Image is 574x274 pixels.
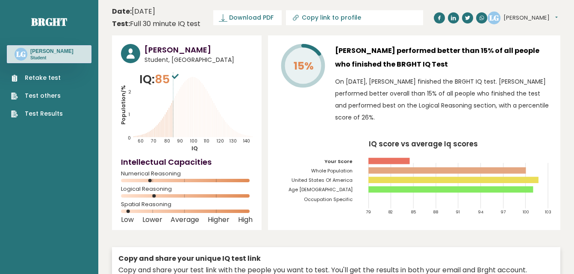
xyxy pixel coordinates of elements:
[128,89,131,95] tspan: 2
[545,209,551,215] tspan: 103
[191,144,197,152] tspan: IQ
[213,10,282,25] a: Download PDF
[151,138,156,144] tspan: 70
[112,19,130,29] b: Test:
[30,55,74,61] p: Student
[455,209,459,215] tspan: 91
[142,218,162,222] span: Lower
[410,209,415,215] tspan: 85
[478,209,483,215] tspan: 94
[121,172,253,175] span: Numerical Reasoning
[208,218,230,222] span: Higher
[291,177,353,184] tspan: United States Of America
[155,71,181,87] span: 85
[489,12,499,22] text: LG
[31,15,67,29] a: Brght
[112,6,132,16] b: Date:
[204,138,209,144] tspan: 110
[304,196,353,203] tspan: Occupation Specific
[433,209,438,215] tspan: 88
[311,167,353,174] tspan: Whole Population
[129,111,130,118] tspan: 1
[171,218,199,222] span: Average
[335,44,551,71] h3: [PERSON_NAME] performed better than 15% of all people who finished the BRGHT IQ Test
[138,138,144,144] tspan: 60
[118,254,554,264] div: Copy and share your unique IQ test link
[294,58,314,73] tspan: 15%
[335,76,551,123] p: On [DATE], [PERSON_NAME] finished the BRGHT IQ test. [PERSON_NAME] performed better overall than ...
[365,209,371,215] tspan: 79
[229,13,274,22] span: Download PDF
[121,218,134,222] span: Low
[243,138,250,144] tspan: 140
[11,91,63,100] a: Test others
[121,187,253,191] span: Logical Reasoning
[369,139,478,149] tspan: IQ score vs average Iq scores
[238,218,253,222] span: High
[503,14,558,22] button: [PERSON_NAME]
[11,109,63,118] a: Test Results
[121,156,253,168] h4: Intellectual Capacities
[30,48,74,55] h3: [PERSON_NAME]
[112,6,155,17] time: [DATE]
[144,55,253,64] span: Student, [GEOGRAPHIC_DATA]
[11,73,63,82] a: Retake test
[16,49,26,59] text: LG
[112,19,200,29] div: Full 30 minute IQ test
[177,138,183,144] tspan: 90
[230,138,237,144] tspan: 130
[120,85,127,125] tspan: Population/%
[190,138,197,144] tspan: 100
[128,134,131,141] tspan: 0
[388,209,393,215] tspan: 82
[217,138,224,144] tspan: 120
[121,203,253,206] span: Spatial Reasoning
[500,209,505,215] tspan: 97
[139,71,181,88] p: IQ:
[144,44,253,55] h3: [PERSON_NAME]
[164,138,170,144] tspan: 80
[523,209,529,215] tspan: 100
[324,158,353,165] tspan: Your Score
[288,187,353,193] tspan: Age [DEMOGRAPHIC_DATA]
